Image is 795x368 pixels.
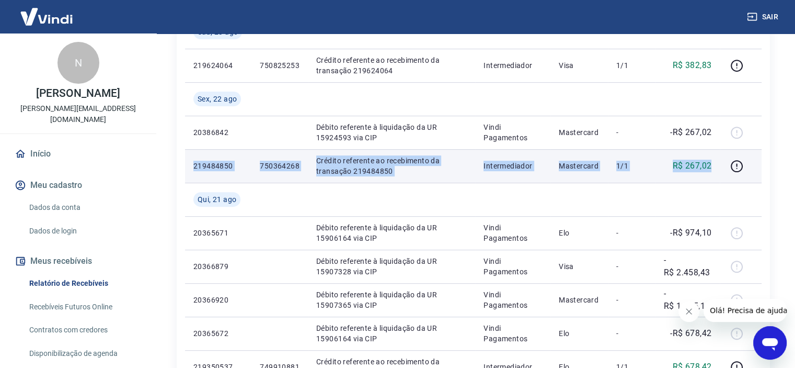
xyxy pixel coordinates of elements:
[25,319,144,341] a: Contratos com credores
[13,250,144,273] button: Meus recebíveis
[13,174,144,197] button: Meu cadastro
[316,289,467,310] p: Débito referente à liquidação da UR 15907365 via CIP
[316,323,467,344] p: Débito referente à liquidação da UR 15906164 via CIP
[193,328,243,339] p: 20365672
[25,343,144,364] a: Disponibilização de agenda
[664,287,711,313] p: -R$ 1.535,14
[559,261,600,272] p: Visa
[483,323,542,344] p: Vindi Pagamentos
[559,228,600,238] p: Elo
[193,228,243,238] p: 20365671
[483,60,542,71] p: Intermediador
[316,222,467,243] p: Débito referente à liquidação da UR 15906164 via CIP
[673,59,712,72] p: R$ 382,83
[483,122,542,143] p: Vindi Pagamentos
[664,254,711,279] p: -R$ 2.458,43
[57,42,99,84] div: N
[559,60,600,71] p: Visa
[483,161,542,171] p: Intermediador
[25,296,144,318] a: Recebíveis Futuros Online
[745,7,782,27] button: Sair
[559,295,600,305] p: Mastercard
[559,161,600,171] p: Mastercard
[483,222,542,243] p: Vindi Pagamentos
[6,7,88,16] span: Olá! Precisa de ajuda?
[316,55,467,76] p: Crédito referente ao recebimento da transação 219624064
[616,127,647,138] p: -
[316,122,467,143] p: Débito referente à liquidação da UR 15924593 via CIP
[316,256,467,277] p: Débito referente à liquidação da UR 15907328 via CIP
[559,127,600,138] p: Mastercard
[673,160,712,172] p: R$ 267,02
[670,126,711,139] p: -R$ 267,02
[616,60,647,71] p: 1/1
[616,328,647,339] p: -
[678,301,699,322] iframe: Fechar mensagem
[316,155,467,176] p: Crédito referente ao recebimento da transação 219484850
[670,327,711,340] p: -R$ 678,42
[559,328,600,339] p: Elo
[704,299,787,322] iframe: Mensagem da empresa
[198,94,237,104] span: Sex, 22 ago
[670,227,711,239] p: -R$ 974,10
[483,289,542,310] p: Vindi Pagamentos
[193,161,243,171] p: 219484850
[25,197,144,218] a: Dados da conta
[616,161,647,171] p: 1/1
[483,256,542,277] p: Vindi Pagamentos
[616,228,647,238] p: -
[25,273,144,294] a: Relatório de Recebíveis
[13,1,80,32] img: Vindi
[13,142,144,165] a: Início
[193,60,243,71] p: 219624064
[193,261,243,272] p: 20366879
[193,127,243,138] p: 20386842
[25,220,144,242] a: Dados de login
[753,326,787,360] iframe: Botão para abrir a janela de mensagens
[193,295,243,305] p: 20366920
[260,161,299,171] p: 750364268
[8,103,148,125] p: [PERSON_NAME][EMAIL_ADDRESS][DOMAIN_NAME]
[616,261,647,272] p: -
[616,295,647,305] p: -
[198,194,236,205] span: Qui, 21 ago
[36,88,120,99] p: [PERSON_NAME]
[260,60,299,71] p: 750825253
